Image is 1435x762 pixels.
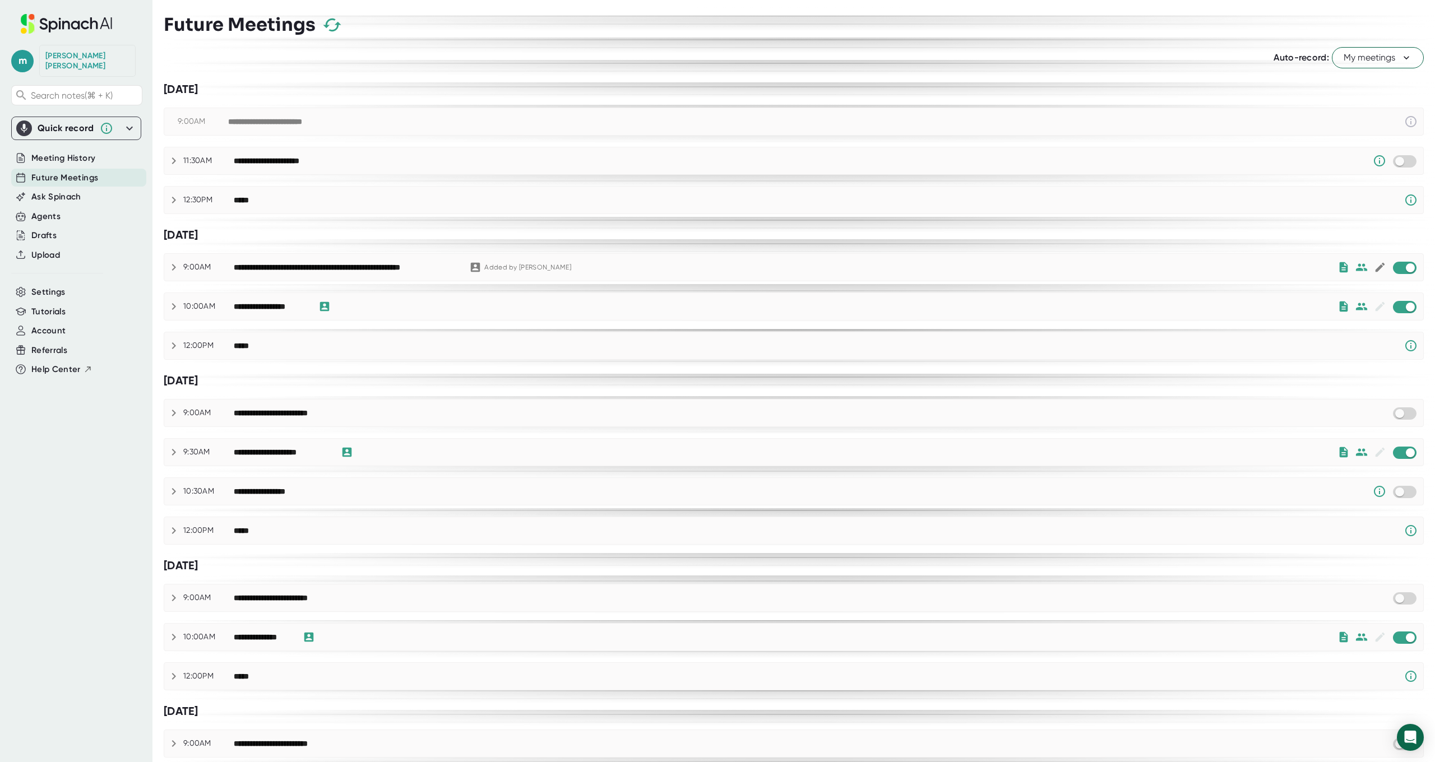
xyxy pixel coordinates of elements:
div: 12:00PM [183,341,234,351]
button: Meeting History [31,152,95,165]
div: [DATE] [164,82,1424,96]
button: My meetings [1332,47,1424,68]
div: 12:00PM [183,671,234,681]
div: 12:30PM [183,195,234,205]
div: 10:30AM [183,486,234,496]
svg: Spinach requires a video conference link. [1404,339,1418,352]
div: [DATE] [164,374,1424,388]
button: Drafts [31,229,57,242]
div: 9:30AM [183,447,234,457]
div: Quick record [16,117,136,140]
span: Auto-record: [1274,52,1329,63]
div: [DATE] [164,228,1424,242]
button: Upload [31,249,60,262]
span: Search notes (⌘ + K) [31,90,113,101]
button: Ask Spinach [31,190,81,203]
span: Help Center [31,363,81,376]
div: 11:30AM [183,156,234,166]
button: Tutorials [31,305,66,318]
div: 9:00AM [183,408,234,418]
button: Settings [31,286,66,299]
div: 10:00AM [183,301,234,312]
svg: Someone has manually disabled Spinach from this meeting. [1373,154,1386,168]
h3: Future Meetings [164,14,316,35]
button: Help Center [31,363,92,376]
span: m [11,50,34,72]
div: [DATE] [164,704,1424,718]
div: Michael Paul [45,51,129,71]
svg: Someone has manually disabled Spinach from this meeting. [1373,485,1386,498]
div: 9:00AM [183,262,234,272]
button: Agents [31,210,61,223]
div: 9:00AM [183,593,234,603]
div: 9:00AM [178,117,228,127]
svg: Spinach requires a video conference link. [1404,193,1418,207]
svg: Spinach requires a video conference link. [1404,524,1418,537]
div: 10:00AM [183,632,234,642]
svg: Spinach requires a video conference link. [1404,670,1418,683]
button: Account [31,324,66,337]
button: Future Meetings [31,171,98,184]
div: Quick record [38,123,94,134]
button: Referrals [31,344,67,357]
div: Open Intercom Messenger [1397,724,1424,751]
span: My meetings [1344,51,1412,64]
div: Added by [PERSON_NAME] [484,263,571,272]
div: [DATE] [164,559,1424,573]
div: 12:00PM [183,526,234,536]
svg: This event has already passed [1404,115,1418,128]
div: 9:00AM [183,738,234,749]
